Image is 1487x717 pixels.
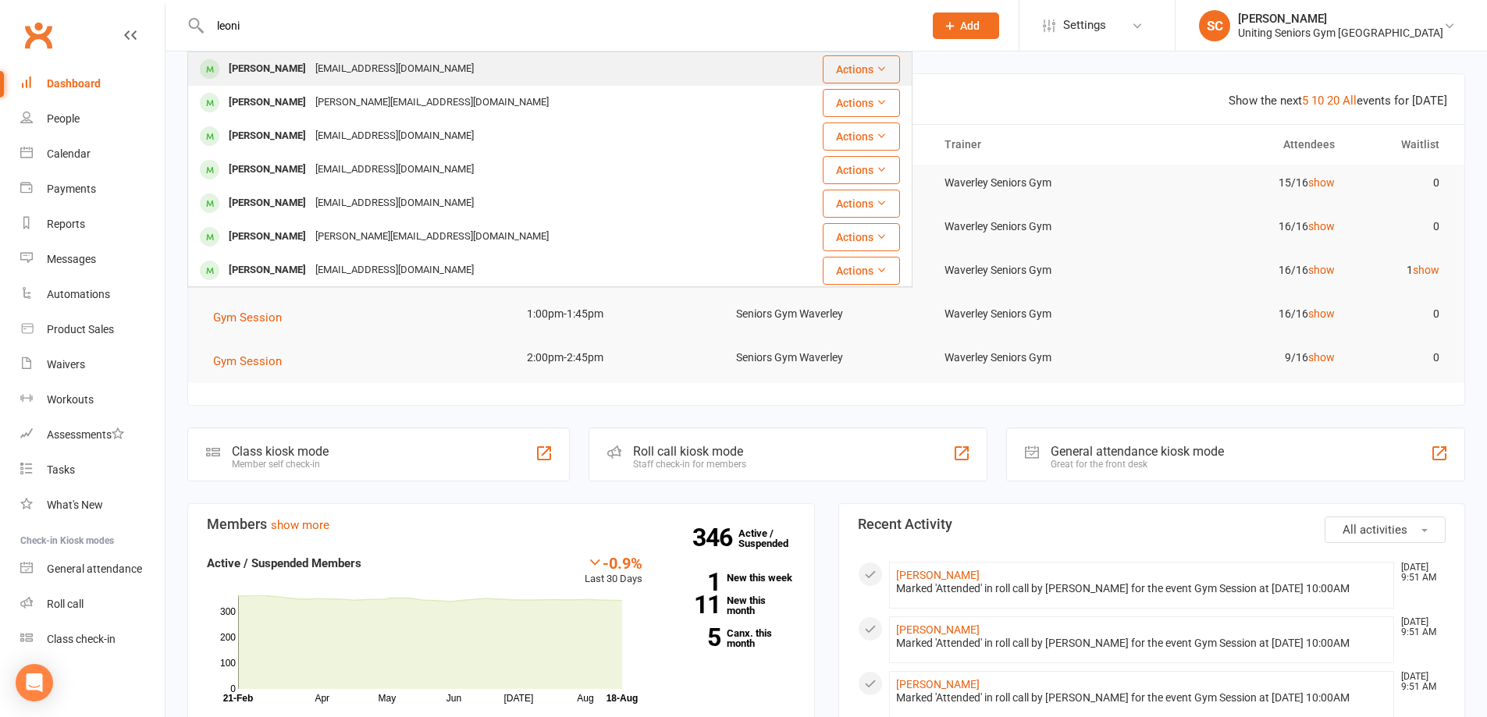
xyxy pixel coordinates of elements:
a: Roll call [20,587,165,622]
a: 10 [1311,94,1324,108]
a: Tasks [20,453,165,488]
span: Add [960,20,980,32]
div: Class check-in [47,633,116,645]
div: [EMAIL_ADDRESS][DOMAIN_NAME] [311,125,478,147]
button: Actions [823,156,900,184]
time: [DATE] 9:51 AM [1393,563,1445,583]
a: show more [271,518,329,532]
td: 15/16 [1140,165,1349,201]
a: Calendar [20,137,165,172]
div: [EMAIL_ADDRESS][DOMAIN_NAME] [311,192,478,215]
td: 1 [1349,252,1453,289]
h3: Members [207,516,795,532]
td: Waverley Seniors Gym [930,252,1140,289]
div: [EMAIL_ADDRESS][DOMAIN_NAME] [311,259,478,282]
a: Dashboard [20,66,165,101]
a: 346Active / Suspended [738,516,807,560]
a: Class kiosk mode [20,622,165,657]
td: 0 [1349,296,1453,332]
a: Product Sales [20,312,165,347]
div: Reports [47,218,85,230]
a: People [20,101,165,137]
div: Waivers [47,358,85,371]
a: General attendance kiosk mode [20,552,165,587]
a: show [1308,307,1335,320]
button: Actions [823,190,900,218]
a: Messages [20,242,165,277]
span: Gym Session [213,311,282,325]
strong: 1 [666,570,720,594]
button: Actions [823,89,900,117]
td: 0 [1349,208,1453,245]
button: Actions [823,257,900,285]
a: show [1308,220,1335,232]
div: General attendance kiosk mode [1051,444,1224,459]
span: Settings [1063,8,1106,43]
th: Trainer [930,125,1140,165]
a: show [1308,351,1335,364]
div: Workouts [47,393,94,406]
button: Actions [823,223,900,251]
div: Last 30 Days [585,554,642,587]
div: [EMAIL_ADDRESS][DOMAIN_NAME] [311,158,478,181]
a: Workouts [20,382,165,417]
a: Assessments [20,417,165,453]
a: 1New this week [666,573,795,583]
a: Payments [20,172,165,207]
td: Waverley Seniors Gym [930,165,1140,201]
td: Seniors Gym Waverley [722,339,931,376]
a: Reports [20,207,165,242]
div: [PERSON_NAME] [1238,12,1443,26]
div: -0.9% [585,554,642,571]
a: 20 [1327,94,1339,108]
button: All activities [1325,516,1446,543]
button: Gym Session [213,308,293,327]
td: 1:00pm-1:45pm [513,296,722,332]
a: [PERSON_NAME] [896,623,980,636]
div: Tasks [47,463,75,476]
div: SC [1199,10,1230,41]
button: Actions [823,122,900,151]
div: Uniting Seniors Gym [GEOGRAPHIC_DATA] [1238,26,1443,40]
input: Search... [205,15,912,37]
div: Marked 'Attended' in roll call by [PERSON_NAME] for the event Gym Session at [DATE] 10:00AM [896,691,1388,705]
div: Marked 'Attended' in roll call by [PERSON_NAME] for the event Gym Session at [DATE] 10:00AM [896,637,1388,650]
a: All [1343,94,1357,108]
div: Roll call kiosk mode [633,444,746,459]
div: [EMAIL_ADDRESS][DOMAIN_NAME] [311,58,478,80]
button: Actions [823,55,900,83]
div: [PERSON_NAME] [224,225,311,248]
div: Assessments [47,428,124,441]
a: show [1413,264,1439,276]
div: Product Sales [47,323,114,335]
a: [PERSON_NAME] [896,569,980,581]
div: People [47,112,80,125]
td: 16/16 [1140,252,1349,289]
div: Dashboard [47,77,101,90]
a: Waivers [20,347,165,382]
a: 11New this month [666,595,795,616]
th: Waitlist [1349,125,1453,165]
td: Seniors Gym Waverley [722,296,931,332]
strong: Active / Suspended Members [207,556,361,570]
div: Payments [47,183,96,195]
a: Automations [20,277,165,312]
td: Waverley Seniors Gym [930,208,1140,245]
div: What's New [47,499,103,511]
div: Automations [47,288,110,300]
td: Waverley Seniors Gym [930,296,1140,332]
div: Great for the front desk [1051,459,1224,470]
span: All activities [1343,523,1407,537]
strong: 5 [666,626,720,649]
span: Gym Session [213,354,282,368]
a: [PERSON_NAME] [896,678,980,690]
a: 5 [1302,94,1308,108]
div: [PERSON_NAME] [224,158,311,181]
div: Open Intercom Messenger [16,664,53,701]
div: [PERSON_NAME] [224,91,311,114]
td: 2:00pm-2:45pm [513,339,722,376]
strong: 11 [666,593,720,616]
div: [PERSON_NAME] [224,259,311,282]
td: 0 [1349,165,1453,201]
div: [PERSON_NAME][EMAIL_ADDRESS][DOMAIN_NAME] [311,225,553,248]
